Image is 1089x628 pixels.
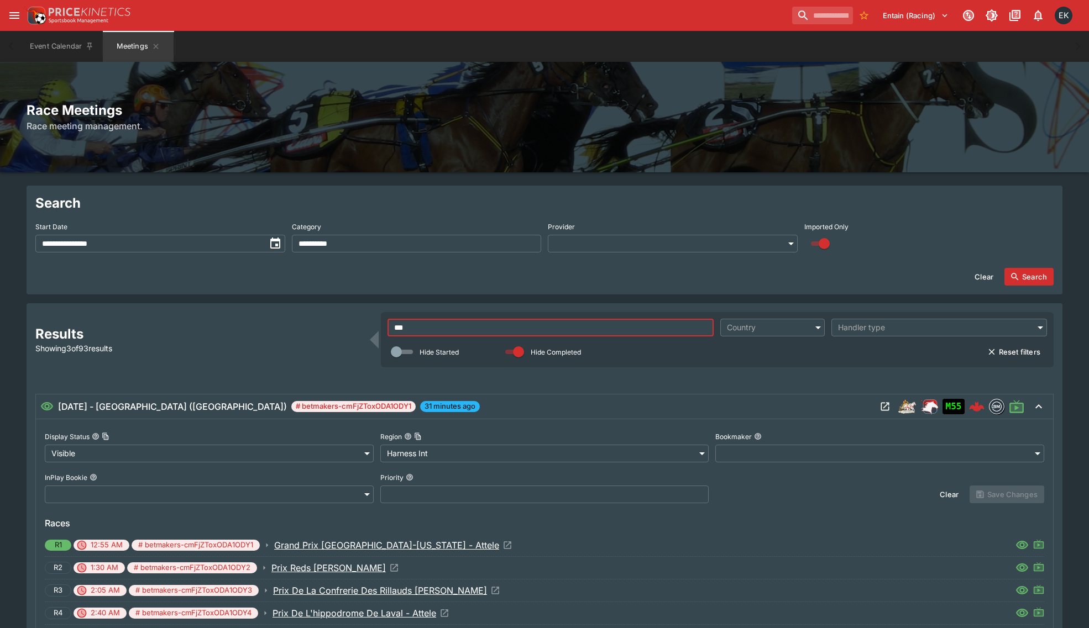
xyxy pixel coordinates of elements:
[103,31,174,62] button: Meetings
[129,608,258,619] span: # betmakers-cmFjZToxODA1ODY4
[727,322,807,333] div: Country
[1005,6,1025,25] button: Documentation
[35,222,67,231] p: Start Date
[45,516,1044,530] h6: Races
[380,445,709,462] div: Harness Int
[420,401,480,412] span: 31 minutes ago
[273,584,500,597] a: Open Event
[754,432,762,440] button: Bookmaker
[1033,561,1044,572] svg: Live
[265,234,285,254] button: toggle date time picker
[1004,268,1054,286] button: Search
[1009,399,1024,414] svg: Live
[92,432,100,440] button: Display StatusCopy To Clipboard
[380,473,404,482] p: Priority
[292,222,321,231] p: Category
[274,539,499,552] p: Grand Prix [GEOGRAPHIC_DATA]-[US_STATE] - Attele
[40,400,54,413] svg: Visible
[49,8,130,16] img: PriceKinetics
[548,222,575,231] p: Provider
[1015,561,1029,574] svg: Visible
[271,561,399,574] a: Open Event
[45,473,87,482] p: InPlay Bookie
[291,401,416,412] span: # betmakers-cmFjZToxODA1ODY1
[48,608,69,619] span: R4
[531,347,581,357] p: Hide Completed
[989,399,1004,414] div: betmakers
[920,398,938,415] div: ParallelRacing Handler
[1015,606,1029,620] svg: Visible
[420,347,459,357] p: Hide Started
[84,608,127,619] span: 2:40 AM
[898,398,916,415] div: harness_racing
[23,31,101,62] button: Event Calendar
[969,399,985,414] img: logo-cerberus--red.svg
[1051,3,1076,28] button: Emily Kim
[855,7,873,24] button: No Bookmarks
[380,432,402,441] p: Region
[84,585,127,596] span: 2:05 AM
[982,6,1002,25] button: Toggle light/dark mode
[102,432,109,440] button: Copy To Clipboard
[968,268,1000,286] button: Clear
[920,398,938,415] img: racing.png
[35,325,363,342] h2: Results
[943,399,965,414] div: Imported to Jetbet as OPEN
[1055,7,1072,24] div: Emily Kim
[273,606,436,620] p: Prix De L'hippodrome De Laval - Attele
[48,540,69,551] span: R1
[715,432,752,441] p: Bookmaker
[35,194,1054,212] h2: Search
[84,562,125,573] span: 1:30 AM
[274,539,512,552] a: Open Event
[24,4,46,27] img: PriceKinetics Logo
[27,102,1062,119] h2: Race Meetings
[933,485,965,503] button: Clear
[4,6,24,25] button: open drawer
[898,398,916,415] img: harness_racing.png
[49,18,108,23] img: Sportsbook Management
[35,342,363,354] p: Showing 3 of 93 results
[45,432,90,441] p: Display Status
[959,6,978,25] button: Connected to PK
[271,561,386,574] p: Prix Reds [PERSON_NAME]
[838,322,1029,333] div: Handler type
[404,432,412,440] button: RegionCopy To Clipboard
[876,7,955,24] button: Select Tenant
[981,343,1047,361] button: Reset filters
[414,432,422,440] button: Copy To Clipboard
[1015,584,1029,597] svg: Visible
[792,7,853,24] input: search
[273,606,449,620] a: Open Event
[406,473,413,481] button: Priority
[84,540,129,551] span: 12:55 AM
[48,585,69,596] span: R3
[1015,539,1029,552] svg: Visible
[804,222,849,231] p: Imported Only
[127,562,257,573] span: # betmakers-cmFjZToxODA1ODY2
[132,540,260,551] span: # betmakers-cmFjZToxODA1ODY1
[90,473,97,481] button: InPlay Bookie
[273,584,487,597] p: Prix De La Confrerie Des Rillauds [PERSON_NAME]
[876,398,894,415] button: Open Meeting
[48,562,69,573] span: R2
[989,399,1004,414] img: betmakers.png
[1033,584,1044,595] svg: Live
[45,445,374,462] div: Visible
[58,400,287,413] h6: [DATE] - [GEOGRAPHIC_DATA] ([GEOGRAPHIC_DATA])
[129,585,259,596] span: # betmakers-cmFjZToxODA1ODY3
[1033,606,1044,618] svg: Live
[1028,6,1048,25] button: Notifications
[1033,539,1044,550] svg: Live
[27,119,1062,133] h6: Race meeting management.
